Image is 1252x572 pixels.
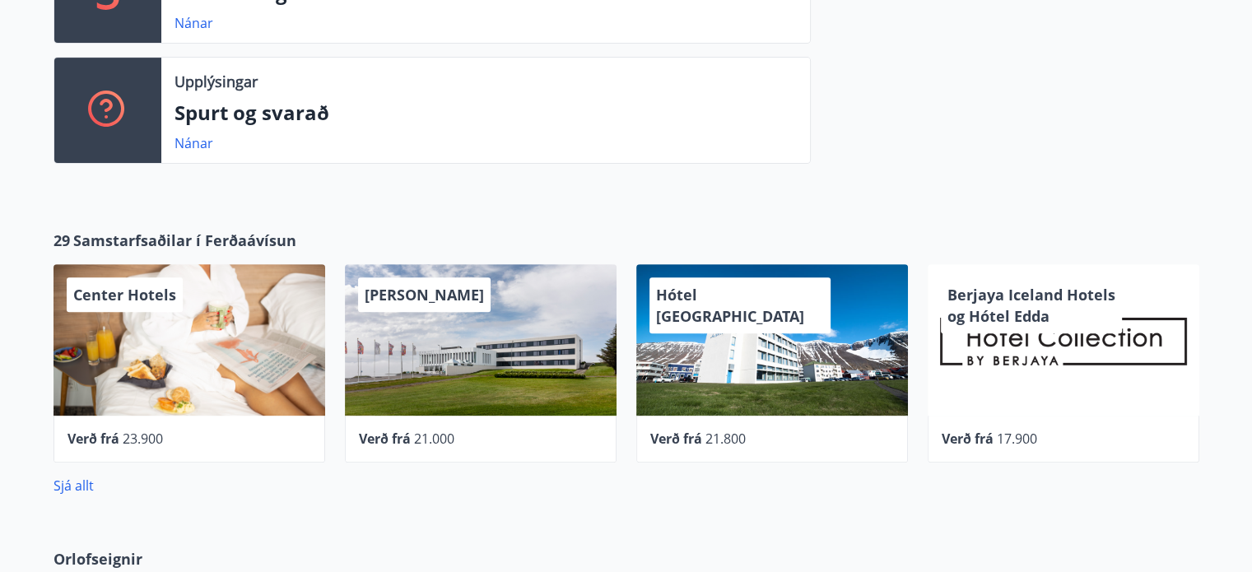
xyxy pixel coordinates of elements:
[414,430,454,448] span: 21.000
[650,430,702,448] span: Verð frá
[947,285,1115,326] span: Berjaya Iceland Hotels og Hótel Edda
[54,230,70,251] span: 29
[359,430,411,448] span: Verð frá
[54,548,142,570] span: Orlofseignir
[365,285,484,305] span: [PERSON_NAME]
[942,430,994,448] span: Verð frá
[997,430,1037,448] span: 17.900
[67,430,119,448] span: Verð frá
[175,99,797,127] p: Spurt og svarað
[175,14,213,32] a: Nánar
[54,477,94,495] a: Sjá allt
[123,430,163,448] span: 23.900
[73,285,176,305] span: Center Hotels
[73,230,296,251] span: Samstarfsaðilar í Ferðaávísun
[175,71,258,92] p: Upplýsingar
[656,285,804,326] span: Hótel [GEOGRAPHIC_DATA]
[175,134,213,152] a: Nánar
[705,430,746,448] span: 21.800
